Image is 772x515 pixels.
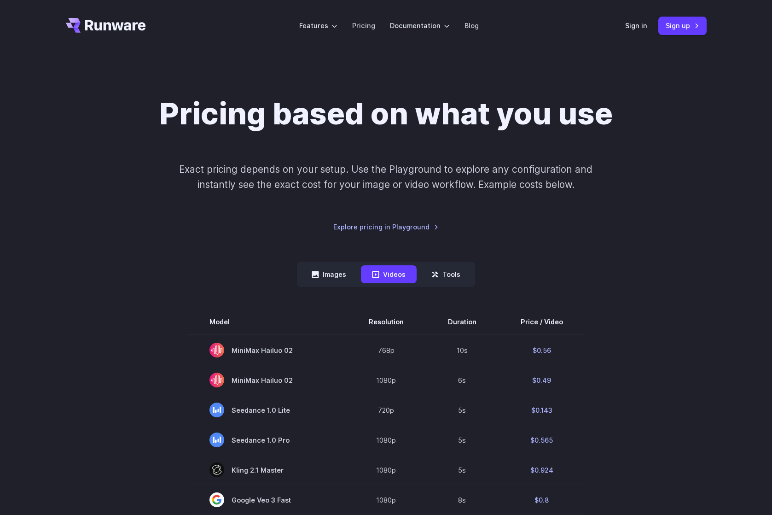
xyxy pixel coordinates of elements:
[347,485,426,515] td: 1080p
[426,309,499,335] th: Duration
[209,343,325,357] span: MiniMax Hailuo 02
[426,365,499,395] td: 6s
[347,395,426,425] td: 720p
[66,18,146,33] a: Go to /
[209,433,325,447] span: Seedance 1.0 Pro
[209,462,325,477] span: Kling 2.1 Master
[347,309,426,335] th: Resolution
[625,20,647,31] a: Sign in
[347,455,426,485] td: 1080p
[426,425,499,455] td: 5s
[209,403,325,417] span: Seedance 1.0 Lite
[162,162,610,193] p: Exact pricing depends on your setup. Use the Playground to explore any configuration and instantl...
[390,20,450,31] label: Documentation
[420,265,471,283] button: Tools
[159,96,613,132] h1: Pricing based on what you use
[499,425,585,455] td: $0.565
[187,309,347,335] th: Model
[658,17,707,35] a: Sign up
[426,485,499,515] td: 8s
[209,373,325,387] span: MiniMax Hailuo 02
[361,265,417,283] button: Videos
[426,335,499,365] td: 10s
[352,20,375,31] a: Pricing
[347,335,426,365] td: 768p
[499,309,585,335] th: Price / Video
[347,425,426,455] td: 1080p
[301,265,357,283] button: Images
[209,492,325,507] span: Google Veo 3 Fast
[426,455,499,485] td: 5s
[499,335,585,365] td: $0.56
[347,365,426,395] td: 1080p
[464,20,479,31] a: Blog
[499,395,585,425] td: $0.143
[333,222,439,232] a: Explore pricing in Playground
[499,485,585,515] td: $0.8
[426,395,499,425] td: 5s
[499,365,585,395] td: $0.49
[299,20,337,31] label: Features
[499,455,585,485] td: $0.924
